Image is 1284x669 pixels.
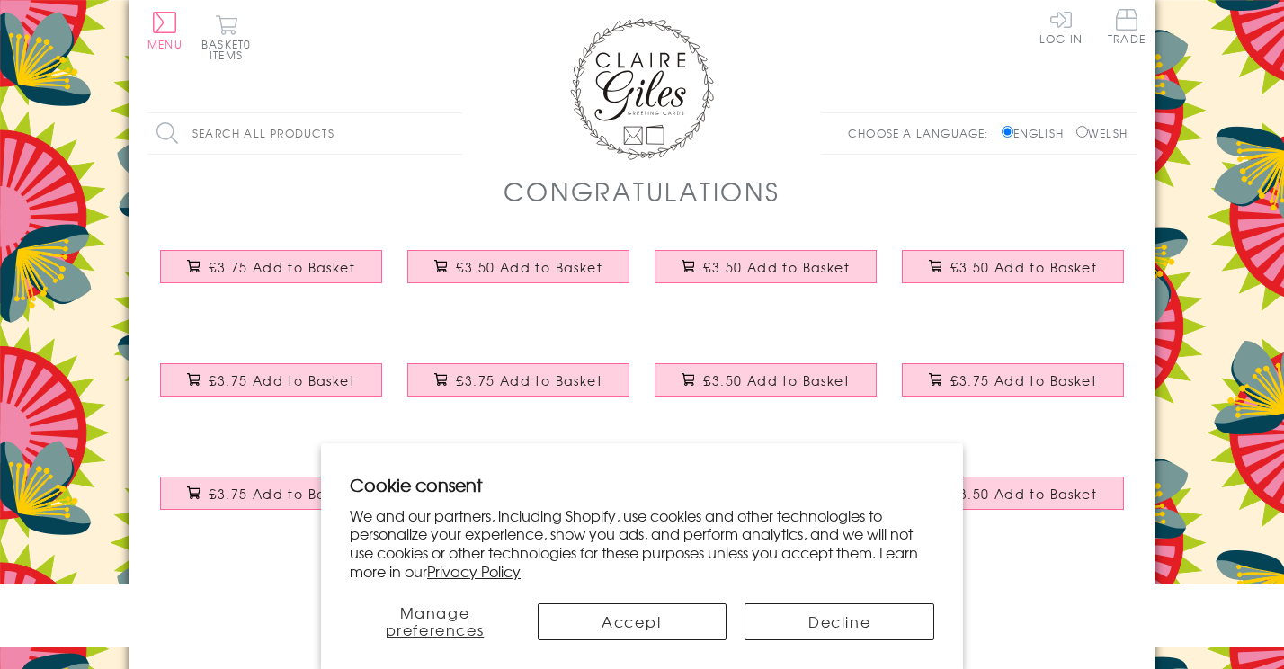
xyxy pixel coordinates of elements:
a: Congratulations Card, Blue Stars, Embellished with a padded star £3.50 Add to Basket [889,236,1137,314]
span: £3.75 Add to Basket [209,371,355,389]
a: Congratulations Card, Pink Stars, Embellished with a padded star £3.50 Add to Basket [642,236,889,314]
label: English [1002,125,1073,141]
button: £3.75 Add to Basket [160,477,383,510]
a: Trade [1108,9,1146,48]
span: £3.50 Add to Basket [456,258,602,276]
span: £3.50 Add to Basket [703,371,850,389]
button: Accept [538,603,727,640]
img: Claire Giles Greetings Cards [570,18,714,160]
a: Congratulations Card, Gold Stars £3.50 Add to Basket [889,576,1137,654]
span: £3.50 Add to Basket [950,485,1097,503]
a: Privacy Policy [427,560,521,582]
button: £3.75 Add to Basket [160,250,383,283]
input: English [1002,126,1013,138]
button: £3.50 Add to Basket [902,477,1125,510]
a: Exam Congratulations Card, Top Banana, Embellished with a colourful tassel £3.75 Add to Basket [147,463,395,540]
p: We and our partners, including Shopify, use cookies and other technologies to personalize your ex... [350,506,934,581]
span: £3.75 Add to Basket [209,258,355,276]
h1: Congratulations [504,173,780,210]
span: £3.75 Add to Basket [456,371,602,389]
span: Trade [1108,9,1146,44]
span: £3.75 Add to Basket [950,371,1097,389]
label: Welsh [1076,125,1128,141]
a: Congratulations and Good Luck Card, Pink Stars, enjoy your Retirement £3.50 Add to Basket [889,463,1137,540]
span: £3.50 Add to Basket [950,258,1097,276]
input: Search [444,113,462,154]
span: £3.50 Add to Basket [703,258,850,276]
a: Congratulations National Exam Results Card, Star, Embellished with pompoms £3.75 Add to Basket [147,236,395,314]
button: £3.50 Add to Basket [407,250,630,283]
input: Search all products [147,113,462,154]
button: Decline [745,603,934,640]
a: Congratulations and Good Luck Card, Off to Uni, Embellished with pompoms £3.75 Add to Basket [147,350,395,427]
button: Basket0 items [201,14,251,60]
button: £3.50 Add to Basket [902,250,1125,283]
button: £3.50 Add to Basket [655,363,878,397]
a: New Job Card, Blue Stars, Good Luck, padded star embellished £3.50 Add to Basket [147,576,395,654]
span: 0 items [210,36,251,63]
button: £3.75 Add to Basket [160,363,383,397]
button: £3.50 Add to Basket [655,250,878,283]
span: Menu [147,36,183,52]
a: Congratulations Graduation Card, Embellished with a padded star £3.50 Add to Basket [642,350,889,427]
span: £3.75 Add to Basket [209,485,355,503]
input: Welsh [1076,126,1088,138]
button: Manage preferences [350,603,520,640]
a: Exam Congratulations Card, Star, fantastic results, Embellished with pompoms £3.75 Add to Basket [889,350,1137,427]
p: Choose a language: [848,125,998,141]
a: Congratulations Card, exam results, Embellished with a padded star £3.50 Add to Basket [395,236,642,314]
button: £3.75 Add to Basket [407,363,630,397]
span: Manage preferences [386,602,485,640]
button: Menu [147,12,183,49]
a: New Job Congratulations Card, 9-5 Dolly, Embellished with colourful pompoms £3.75 Add to Basket [395,350,642,427]
h2: Cookie consent [350,472,934,497]
a: Log In [1039,9,1083,44]
button: £3.75 Add to Basket [902,363,1125,397]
